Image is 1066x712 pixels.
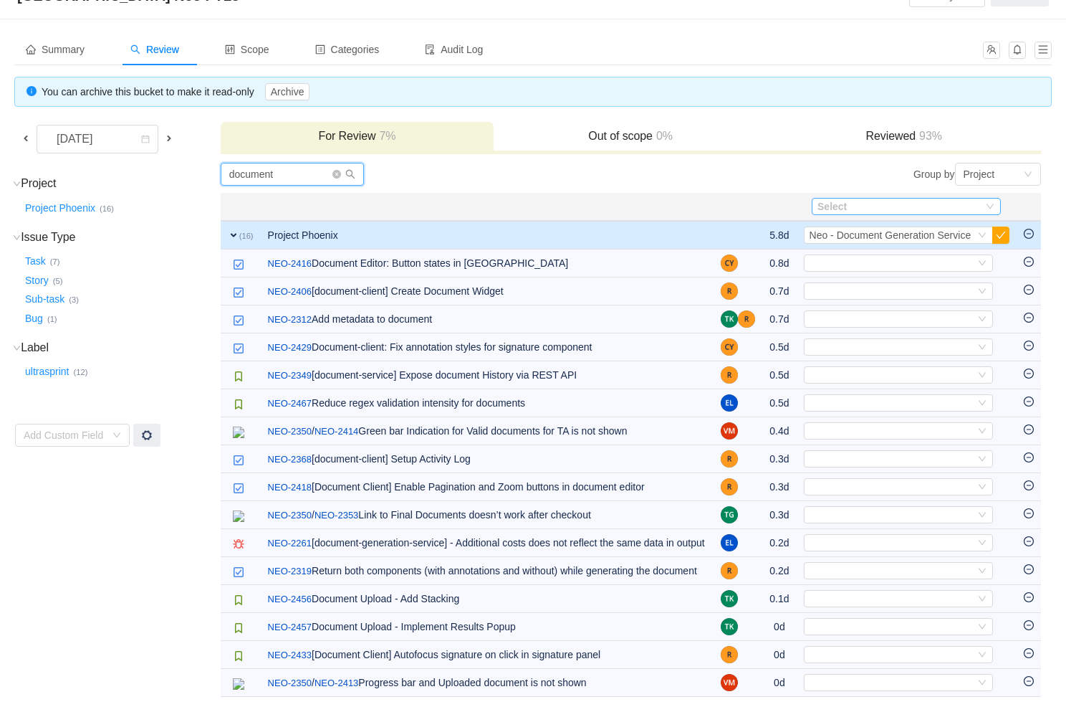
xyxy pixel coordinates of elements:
[268,452,312,467] a: NEO-2368
[221,163,364,186] input: Search
[1009,42,1026,59] button: icon: bell
[721,562,738,579] img: R
[73,368,87,376] small: (12)
[261,361,714,389] td: [document-service] Expose document History via REST API
[978,594,986,604] i: icon: down
[1024,452,1034,462] i: icon: minus-circle
[762,669,796,697] td: 0d
[233,622,244,634] img: 10315
[22,230,219,245] h3: Issue Type
[233,399,244,410] img: 10315
[268,397,312,411] a: NEO-2467
[233,343,244,354] img: 10318
[345,169,355,179] i: icon: search
[1024,397,1034,407] i: icon: minus-circle
[501,129,760,143] h3: Out of scope
[268,677,314,688] span: /
[22,250,50,273] button: Task
[268,564,312,579] a: NEO-2319
[233,650,244,662] img: 10315
[268,676,312,690] a: NEO-2350
[721,338,738,356] img: CK
[233,455,244,466] img: 10318
[1024,564,1034,574] i: icon: minus-circle
[261,501,714,529] td: Link to Final Documents doesn’t work after checkout
[22,361,73,384] button: ultrasprint
[762,641,796,669] td: 0d
[762,557,796,585] td: 0.2d
[978,566,986,576] i: icon: down
[425,44,435,54] i: icon: audit
[978,315,986,325] i: icon: down
[22,307,47,330] button: Bug
[47,315,57,323] small: (1)
[261,277,714,305] td: [document-client] Create Document Widget
[978,259,986,269] i: icon: down
[978,287,986,297] i: icon: down
[233,371,244,382] img: 10315
[24,428,105,442] div: Add Custom Field
[261,529,714,557] td: [document-generation-service] - Additional costs does not reflect the same data in output
[1024,508,1034,518] i: icon: minus-circle
[1024,170,1032,180] i: icon: down
[762,417,796,445] td: 0.4d
[376,130,396,142] span: 7%
[721,310,738,328] img: TK
[721,255,738,272] img: CK
[13,180,21,188] i: icon: down
[762,221,796,250] td: 5.8d
[1024,648,1034,658] i: icon: minus-circle
[268,313,312,327] a: NEO-2312
[978,399,986,409] i: icon: down
[1024,620,1034,630] i: icon: minus-circle
[315,44,325,54] i: icon: profile
[268,257,312,271] a: NEO-2416
[738,310,755,328] img: R
[721,366,738,384] img: R
[225,44,235,54] i: icon: control
[100,204,114,213] small: (16)
[978,343,986,353] i: icon: down
[916,130,942,142] span: 93%
[268,536,312,551] a: NEO-2261
[268,592,312,607] a: NEO-2456
[45,125,107,153] div: [DATE]
[268,620,312,635] a: NEO-2457
[964,163,995,185] div: Project
[978,427,986,437] i: icon: down
[27,86,37,96] i: icon: info-circle
[22,269,53,292] button: Story
[233,427,244,438] img: 20147
[42,86,309,98] span: You can archive this bucket to make it read-only
[261,669,714,697] td: Progress bar and Uploaded document is not shown
[233,538,244,550] img: 10303
[978,455,986,465] i: icon: down
[762,473,796,501] td: 0.3d
[261,473,714,501] td: [Document Client] Enable Pagination and Zoom buttons in document editor
[141,135,150,145] i: icon: calendar
[22,288,69,311] button: Sub-task
[233,315,244,326] img: 10318
[762,613,796,641] td: 0d
[1024,676,1034,686] i: icon: minus-circle
[268,369,312,383] a: NEO-2349
[978,538,986,549] i: icon: down
[268,480,312,495] a: NEO-2418
[261,250,714,277] td: Document Editor: Button states in [GEOGRAPHIC_DATA]
[233,259,244,270] img: 10318
[22,176,219,191] h3: Project
[268,341,312,355] a: NEO-2429
[721,534,738,551] img: EL
[228,129,487,143] h3: For Review
[22,341,219,355] h3: Label
[268,285,312,299] a: NEO-2406
[261,221,714,250] td: Project Phoenix
[268,508,312,523] a: NEO-2350
[721,283,738,300] img: R
[130,44,179,55] span: Review
[992,227,1009,244] button: icon: check
[332,170,341,179] i: icon: close-circle
[314,424,358,439] a: NEO-2414
[978,483,986,493] i: icon: down
[978,371,986,381] i: icon: down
